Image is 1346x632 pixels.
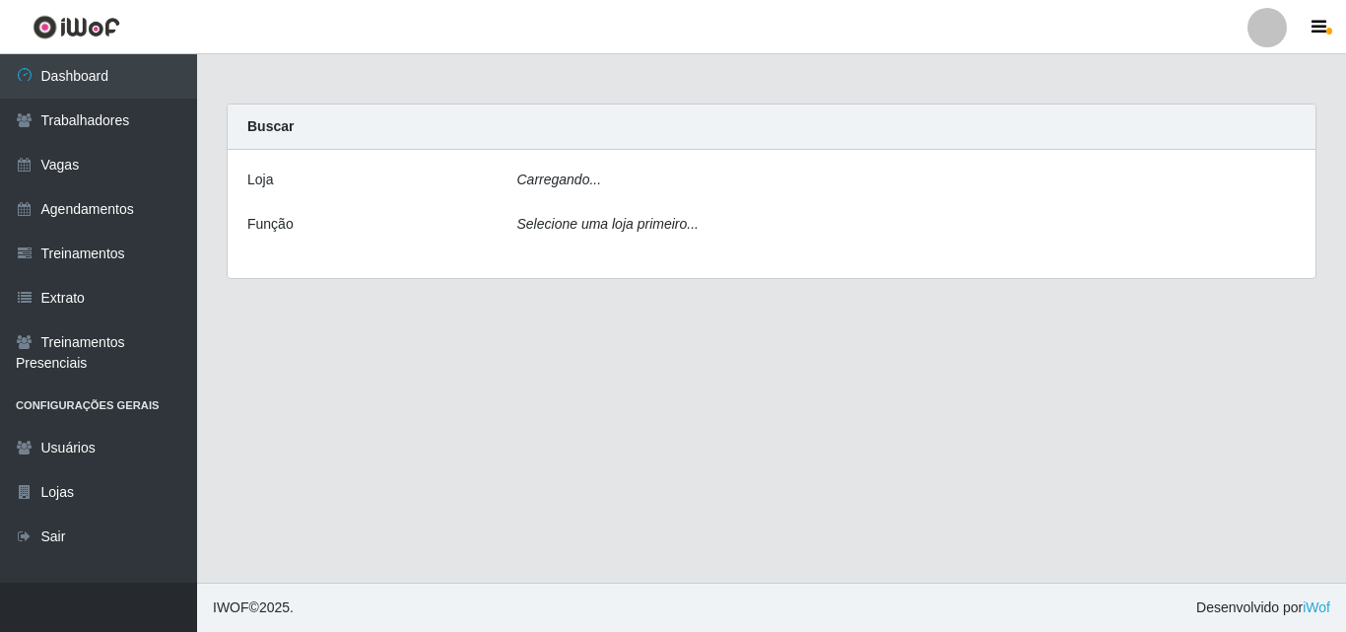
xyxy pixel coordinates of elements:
[1196,597,1330,618] span: Desenvolvido por
[517,172,602,187] i: Carregando...
[517,216,699,232] i: Selecione uma loja primeiro...
[213,597,294,618] span: © 2025 .
[33,15,120,39] img: CoreUI Logo
[247,118,294,134] strong: Buscar
[247,170,273,190] label: Loja
[213,599,249,615] span: IWOF
[247,214,294,235] label: Função
[1303,599,1330,615] a: iWof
